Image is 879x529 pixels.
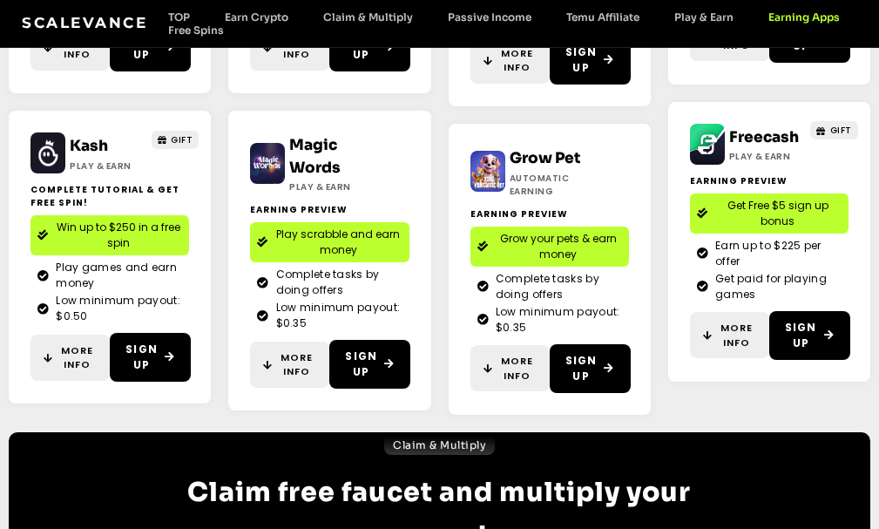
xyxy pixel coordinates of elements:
span: Get paid for playing games [711,271,842,302]
span: Play games and earn money [51,260,182,291]
h2: Automatic earning [510,172,586,198]
a: More Info [30,335,110,381]
a: Get Free $5 sign up bonus [690,193,849,234]
span: Sign Up [125,342,158,373]
a: Magic Words [289,136,341,177]
a: Claim & Multiply [306,10,430,24]
a: Sign Up [769,311,850,360]
h2: Earning Preview [250,203,409,216]
a: Kash [70,137,108,155]
a: Sign Up [550,344,631,393]
a: Play & Earn [657,10,751,24]
span: Low minimum payout: $0.35 [491,304,622,336]
a: Free Spins [151,24,241,37]
span: Grow your pets & earn money [495,231,622,262]
span: GIFT [171,133,193,146]
span: Earn up to $225 per offer [711,238,842,269]
span: Low minimum payout: $0.50 [51,293,182,324]
a: Temu Affiliate [549,10,657,24]
a: Scalevance [22,14,147,31]
a: Sign Up [550,36,631,85]
span: More Info [717,321,756,349]
h2: complete tutorial & get free spin! [30,183,189,209]
h2: Play & Earn [289,180,366,193]
span: Sign Up [345,349,377,380]
a: Claim & Multiply [384,436,495,455]
span: Sign Up [565,353,598,384]
span: More Info [57,343,97,372]
span: Sign Up [565,44,598,76]
span: More Info [497,354,537,383]
a: Earn Crypto [207,10,306,24]
span: Get Free $5 sign up bonus [714,198,842,229]
a: More Info [470,37,550,84]
span: Complete tasks by doing offers [491,271,622,302]
h2: Play & Earn [729,150,806,163]
a: GIFT [810,121,858,139]
h2: Earning Preview [470,207,629,220]
a: Sign Up [110,333,191,382]
h2: Play & Earn [70,159,146,173]
span: More Info [497,46,537,75]
span: Play scrabble and earn money [274,227,402,258]
span: GIFT [830,124,852,137]
span: Low minimum payout: $0.35 [272,300,402,331]
a: More Info [250,342,329,388]
a: TOP [151,10,207,24]
a: GIFT [152,131,199,149]
a: Sign Up [329,340,410,389]
a: Earning Apps [751,10,857,24]
span: More Info [277,350,316,379]
a: More Info [690,312,769,358]
span: Claim & Multiply [393,437,486,453]
a: Grow your pets & earn money [470,227,629,267]
a: Grow Pet [510,149,580,167]
a: Win up to $250 in a free spin [30,215,189,255]
span: Win up to $250 in a free spin [55,220,182,251]
h2: Earning Preview [690,174,849,187]
span: Complete tasks by doing offers [272,267,402,298]
a: Passive Income [430,10,549,24]
a: Play scrabble and earn money [250,222,409,262]
a: Freecash [729,128,799,146]
nav: Menu [151,10,857,37]
span: Sign Up [785,320,817,351]
a: More Info [470,345,550,391]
